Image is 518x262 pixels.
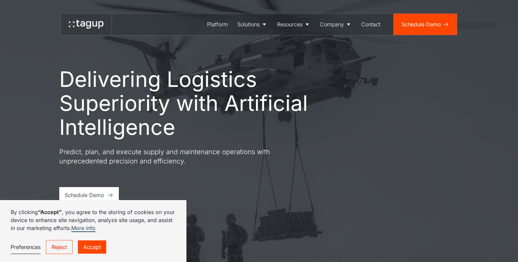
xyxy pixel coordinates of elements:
[59,147,299,166] p: Predict, plan, and execute supply and maintenance operations with unprecedented precision and eff...
[59,67,339,139] h1: Delivering Logistics Superiority with Artificial Intelligence
[361,20,381,28] div: Contact
[237,20,260,28] div: Solutions
[202,14,233,35] a: Platform
[320,20,344,28] div: Company
[59,187,119,203] a: Schedule Demo
[315,14,357,35] a: Company
[357,14,385,35] a: Contact
[277,20,303,28] div: Resources
[38,209,62,215] strong: “Accept”
[207,20,228,28] div: Platform
[11,240,41,254] a: Preferences
[11,208,176,232] p: By clicking , you agree to the storing of cookies on your device to enhance site navigation, anal...
[46,240,73,254] a: Reject
[272,14,315,35] a: Resources
[65,191,104,199] div: Schedule Demo
[233,14,272,35] a: Solutions
[71,225,96,232] a: More info
[401,20,441,28] div: Schedule Demo
[78,240,106,254] a: Accept
[393,14,457,35] a: Schedule Demo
